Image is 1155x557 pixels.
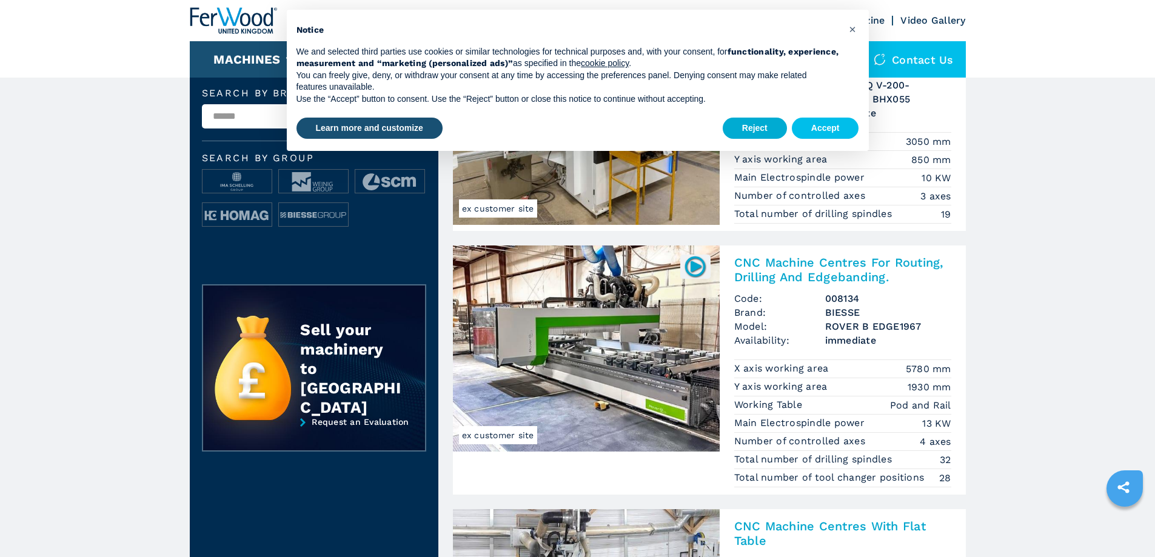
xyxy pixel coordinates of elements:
p: Total number of drilling spindles [734,453,896,466]
h2: CNC Machine Centres For Routing, Drilling And Edgebanding. [734,255,951,284]
img: image [355,170,424,194]
button: Machines [213,52,280,67]
button: Reject [723,118,787,139]
iframe: Chat [1103,502,1146,548]
p: Y axis working area [734,380,831,393]
strong: functionality, experience, measurement and “marketing (personalized ads)” [296,47,839,68]
img: Ferwood [190,7,277,34]
p: Main Electrospindle power [734,171,868,184]
img: 008134 [683,255,707,278]
p: X axis working area [734,362,832,375]
h2: CNC Machine Centres With Flat Table [734,519,951,548]
span: ex customer site [459,426,537,444]
h3: 008134 [825,292,951,305]
span: ex customer site [459,199,537,218]
em: 19 [941,207,951,221]
em: Pod and Rail [890,398,951,412]
p: Use the “Accept” button to consent. Use the “Reject” button or close this notice to continue with... [296,93,840,105]
em: 1930 mm [908,380,951,394]
p: We and selected third parties use cookies or similar technologies for technical purposes and, wit... [296,46,840,70]
button: Close this notice [843,19,863,39]
h2: Notice [296,24,840,36]
span: Availability: [734,333,825,347]
img: image [203,203,272,227]
em: 3 axes [920,189,951,203]
p: Total number of tool changer positions [734,471,928,484]
a: Video Gallery [900,15,965,26]
a: cookie policy [581,58,629,68]
p: Working Table [734,398,806,412]
h3: BIESSE [825,305,951,319]
h3: DRILLTEQ V-200-OPTIMAT BHX055 [825,78,951,106]
span: Brand: [734,305,825,319]
p: Number of controlled axes [734,189,869,202]
em: 10 KW [922,171,951,185]
em: 850 mm [911,153,951,167]
em: 32 [940,453,951,467]
button: Learn more and customize [296,118,443,139]
a: sharethis [1108,472,1139,502]
span: Model: [734,319,825,333]
em: 4 axes [920,435,951,449]
span: immediate [825,333,951,347]
button: Accept [792,118,859,139]
label: Search by brand [202,88,426,98]
h3: ROVER B EDGE1967 [825,319,951,333]
p: Total number of drilling spindles [734,207,896,221]
span: × [849,22,856,36]
p: Number of controlled axes [734,435,869,448]
a: Request an Evaluation [202,417,426,461]
img: Contact us [874,53,886,65]
img: image [279,203,348,227]
img: image [203,170,272,194]
span: Search by group [202,153,426,163]
a: CNC Machine Centres For Routing, Drilling And Edgebanding. BIESSE ROVER B EDGE1967ex customer sit... [453,245,966,495]
em: 3050 mm [906,135,951,148]
img: CNC Machine Centres For Routing, Drilling And Edgebanding. BIESSE ROVER B EDGE1967 [453,245,720,452]
p: You can freely give, deny, or withdraw your consent at any time by accessing the preferences pane... [296,70,840,93]
p: Main Electrospindle power [734,416,868,430]
div: Sell your machinery to [GEOGRAPHIC_DATA] [300,320,401,417]
div: Contact us [862,41,966,78]
span: Code: [734,292,825,305]
em: 13 KW [922,416,951,430]
span: immediate [825,106,951,120]
em: 5780 mm [906,362,951,376]
em: 28 [939,471,951,485]
img: image [279,170,348,194]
